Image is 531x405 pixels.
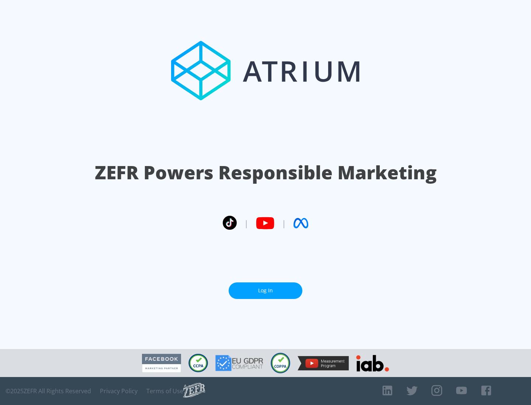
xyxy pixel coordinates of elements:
span: | [282,218,286,229]
a: Terms of Use [146,387,183,395]
img: GDPR Compliant [215,355,263,371]
h1: ZEFR Powers Responsible Marketing [95,160,437,185]
span: © 2025 ZEFR All Rights Reserved [6,387,91,395]
img: YouTube Measurement Program [298,356,349,370]
a: Log In [229,282,302,299]
img: COPPA Compliant [271,353,290,373]
a: Privacy Policy [100,387,138,395]
span: | [244,218,249,229]
img: CCPA Compliant [188,354,208,372]
img: Facebook Marketing Partner [142,354,181,373]
img: IAB [356,355,389,371]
